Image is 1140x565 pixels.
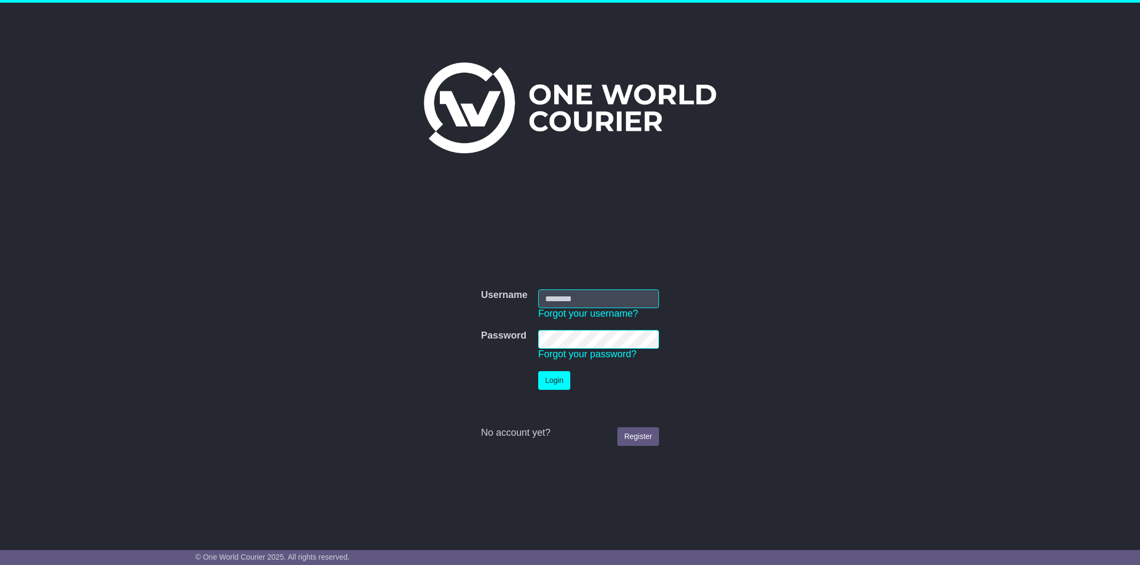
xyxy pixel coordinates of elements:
[538,349,637,359] a: Forgot your password?
[481,330,526,342] label: Password
[481,427,659,439] div: No account yet?
[538,371,570,390] button: Login
[481,289,528,301] label: Username
[538,308,638,319] a: Forgot your username?
[196,553,350,561] span: © One World Courier 2025. All rights reserved.
[617,427,659,446] a: Register
[424,62,716,153] img: One World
